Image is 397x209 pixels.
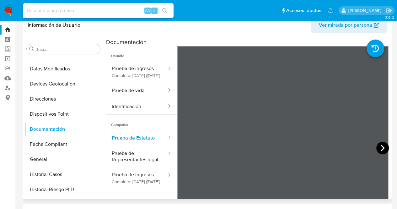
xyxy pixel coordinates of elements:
[23,7,174,15] input: Buscar usuario o caso...
[35,47,98,52] input: Buscar
[29,47,34,52] button: Buscar
[386,7,392,14] a: Salir
[24,91,103,107] button: Direcciones
[24,122,103,137] button: Documentación
[24,107,103,122] button: Dispositivos Point
[24,61,103,76] button: Datos Modificados
[24,152,103,167] button: General
[24,137,103,152] button: Fecha Compliant
[28,22,80,28] h1: Información de Usuario
[145,8,150,14] span: Alt
[319,18,372,33] span: Ver mirada por persona
[311,18,387,33] button: Ver mirada por persona
[24,76,103,91] button: Devices Geolocation
[158,6,171,15] button: search-icon
[328,8,333,13] a: Notificaciones
[153,8,155,14] span: s
[24,182,103,197] button: Historial Riesgo PLD
[385,15,394,20] span: 3.161.2
[348,8,384,14] p: agostina.bazzano@mercadolibre.com
[24,167,103,182] button: Historial Casos
[286,7,321,14] span: Accesos rápidos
